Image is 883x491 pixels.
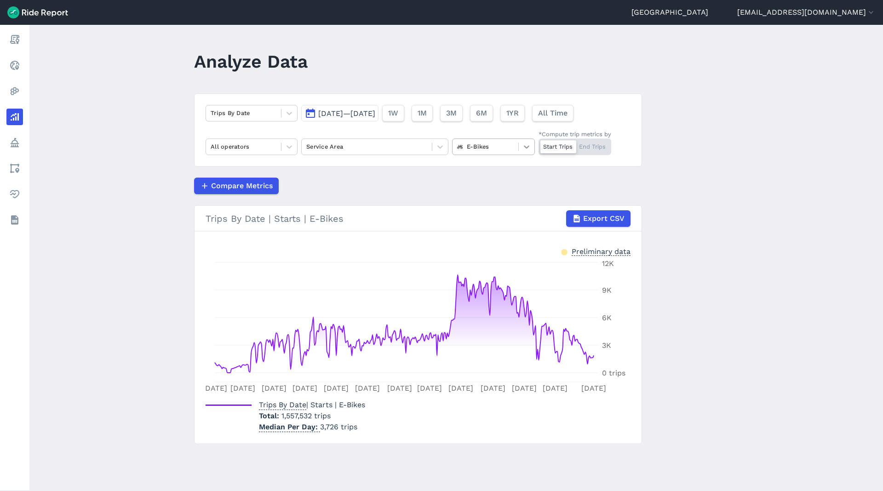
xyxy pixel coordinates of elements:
[602,341,611,350] tspan: 3K
[602,286,612,295] tspan: 9K
[539,130,611,139] div: *Compute trip metrics by
[418,108,427,119] span: 1M
[476,108,487,119] span: 6M
[566,210,631,227] button: Export CSV
[281,411,331,420] span: 1,557,532 trips
[318,109,375,118] span: [DATE]—[DATE]
[506,108,519,119] span: 1YR
[602,313,612,322] tspan: 6K
[259,398,306,410] span: Trips By Date
[6,134,23,151] a: Policy
[211,180,273,191] span: Compare Metrics
[194,49,308,74] h1: Analyze Data
[412,105,433,121] button: 1M
[301,105,378,121] button: [DATE]—[DATE]
[6,83,23,99] a: Heatmaps
[355,384,380,393] tspan: [DATE]
[202,384,227,393] tspan: [DATE]
[6,57,23,74] a: Realtime
[388,108,398,119] span: 1W
[262,384,287,393] tspan: [DATE]
[446,108,457,119] span: 3M
[259,411,281,420] span: Total
[194,178,279,194] button: Compare Metrics
[581,384,606,393] tspan: [DATE]
[6,31,23,48] a: Report
[481,384,505,393] tspan: [DATE]
[583,213,625,224] span: Export CSV
[7,6,68,18] img: Ride Report
[532,105,573,121] button: All Time
[259,400,365,409] span: | Starts | E-Bikes
[417,384,442,393] tspan: [DATE]
[448,384,473,393] tspan: [DATE]
[631,7,708,18] a: [GEOGRAPHIC_DATA]
[512,384,537,393] tspan: [DATE]
[6,212,23,228] a: Datasets
[292,384,317,393] tspan: [DATE]
[6,160,23,177] a: Areas
[572,246,631,256] div: Preliminary data
[602,259,614,268] tspan: 12K
[382,105,404,121] button: 1W
[538,108,568,119] span: All Time
[543,384,568,393] tspan: [DATE]
[259,420,320,432] span: Median Per Day
[440,105,463,121] button: 3M
[737,7,876,18] button: [EMAIL_ADDRESS][DOMAIN_NAME]
[602,369,625,377] tspan: 0 trips
[6,109,23,125] a: Analyze
[387,384,412,393] tspan: [DATE]
[6,186,23,202] a: Health
[324,384,349,393] tspan: [DATE]
[230,384,255,393] tspan: [DATE]
[500,105,525,121] button: 1YR
[259,422,365,433] p: 3,726 trips
[470,105,493,121] button: 6M
[206,210,631,227] div: Trips By Date | Starts | E-Bikes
